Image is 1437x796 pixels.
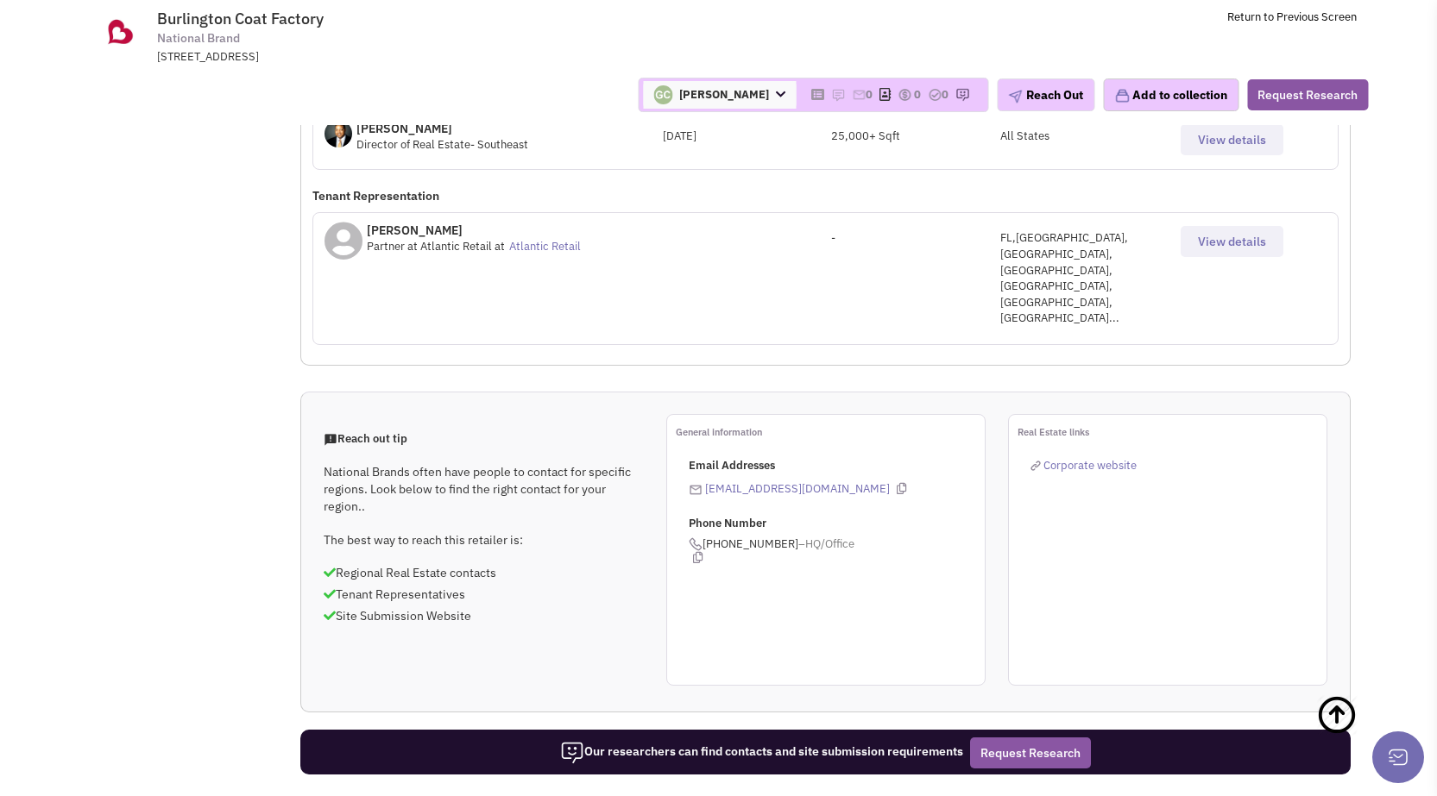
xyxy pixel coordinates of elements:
[831,230,1000,247] div: -
[955,88,969,102] img: research-icon.png
[324,586,643,603] p: Tenant Representatives
[367,239,492,254] span: Partner at Atlantic Retail
[1227,9,1357,24] a: Return to Previous Screen
[324,463,643,515] p: National Brands often have people to contact for specific regions. Look below to find the right c...
[663,128,832,145] div: [DATE]
[942,87,949,102] span: 0
[643,81,796,109] span: [PERSON_NAME]
[689,458,985,474] p: Email Addresses
[689,516,985,532] p: Phone Number
[1030,461,1041,471] img: reachlinkicon.png
[1316,677,1402,789] a: Back To Top
[324,531,643,548] p: The best way to reach this retailer is:
[325,120,352,147] img: 6LsNDWAaCkyELP5eklZmjA.jpg
[324,564,643,581] p: Regional Real Estate contacts
[560,743,963,759] span: Our researchers can find contacts and site submission requirements
[1008,90,1022,103] img: plane.png
[324,607,643,624] p: Site Submission Website
[1198,132,1266,147] span: View details
[1043,458,1137,473] span: Corporate website
[1030,458,1137,473] a: Corporate website
[970,737,1091,768] button: Request Research
[157,9,324,28] span: Burlington Coat Factory
[914,87,921,102] span: 0
[689,537,703,551] img: icon-phone.png
[653,85,672,104] img: 4gsb4SvoTEGolcWcxLFjKw.png
[1000,128,1169,145] p: All States
[1198,234,1266,249] span: View details
[1018,423,1327,441] p: Real Estate links
[997,78,1094,111] button: Reach Out
[1114,88,1130,103] img: icon-collection-lavender.png
[324,431,407,446] span: Reach out tip
[1247,79,1368,110] button: Request Research
[356,137,528,152] span: Director of Real Estate- Southeast
[367,222,585,239] p: [PERSON_NAME]
[898,88,911,102] img: icon-dealamount.png
[852,88,866,102] img: icon-email-active-16.png
[798,536,854,551] span: –HQ/Office
[705,481,890,496] a: [EMAIL_ADDRESS][DOMAIN_NAME]
[866,87,873,102] span: 0
[509,239,581,254] a: Atlantic Retail
[1181,124,1283,155] button: View details
[831,128,1000,145] div: 25,000+ Sqft
[157,29,240,47] span: National Brand
[1103,78,1238,111] button: Add to collection
[928,88,942,102] img: TaskCount.png
[689,536,985,564] span: [PHONE_NUMBER]
[831,88,845,102] img: icon-note.png
[356,120,528,137] p: [PERSON_NAME]
[157,49,608,66] div: [STREET_ADDRESS]
[676,423,985,441] p: General information
[1181,226,1283,257] button: View details
[495,239,505,254] span: at
[689,483,703,497] img: icon-email-active-16.png
[1000,230,1169,326] div: FL,[GEOGRAPHIC_DATA],[GEOGRAPHIC_DATA],[GEOGRAPHIC_DATA],[GEOGRAPHIC_DATA],[GEOGRAPHIC_DATA],[GEO...
[560,741,584,765] img: icon-researcher-20.png
[312,187,1339,204] p: Tenant Representation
